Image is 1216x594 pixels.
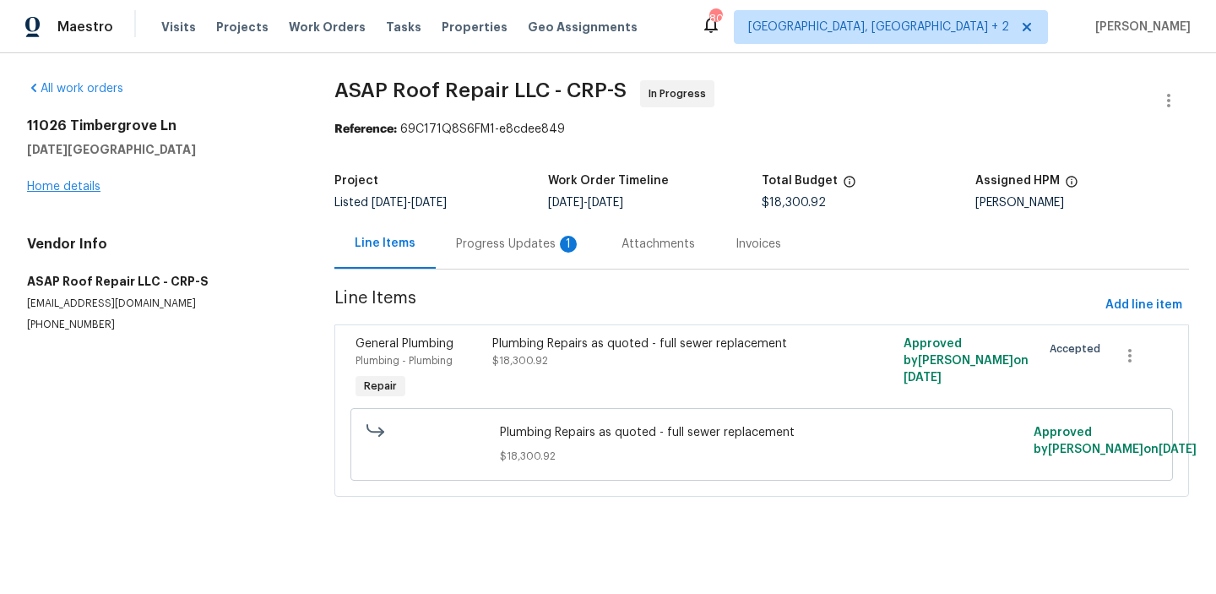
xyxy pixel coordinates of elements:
[411,197,447,209] span: [DATE]
[548,197,623,209] span: -
[500,448,1023,465] span: $18,300.92
[904,372,942,384] span: [DATE]
[1034,427,1197,455] span: Approved by [PERSON_NAME] on
[357,378,404,395] span: Repair
[709,10,721,27] div: 80
[500,424,1023,441] span: Plumbing Repairs as quoted - full sewer replacement
[334,290,1099,321] span: Line Items
[27,297,294,311] p: [EMAIL_ADDRESS][DOMAIN_NAME]
[372,197,447,209] span: -
[27,318,294,332] p: [PHONE_NUMBER]
[334,123,397,135] b: Reference:
[372,197,407,209] span: [DATE]
[588,197,623,209] span: [DATE]
[548,197,584,209] span: [DATE]
[27,117,294,134] h2: 11026 Timbergrove Ln
[492,335,825,352] div: Plumbing Repairs as quoted - full sewer replacement
[904,338,1029,384] span: Approved by [PERSON_NAME] on
[736,236,781,253] div: Invoices
[528,19,638,35] span: Geo Assignments
[492,356,548,366] span: $18,300.92
[1065,175,1078,197] span: The hpm assigned to this work order.
[442,19,508,35] span: Properties
[975,175,1060,187] h5: Assigned HPM
[334,80,627,101] span: ASAP Roof Repair LLC - CRP-S
[27,83,123,95] a: All work orders
[334,121,1189,138] div: 69C171Q8S6FM1-e8cdee849
[216,19,269,35] span: Projects
[57,19,113,35] span: Maestro
[356,356,453,366] span: Plumbing - Plumbing
[334,175,378,187] h5: Project
[1159,444,1197,455] span: [DATE]
[355,235,415,252] div: Line Items
[762,197,826,209] span: $18,300.92
[548,175,669,187] h5: Work Order Timeline
[1105,295,1182,316] span: Add line item
[762,175,838,187] h5: Total Budget
[1088,19,1191,35] span: [PERSON_NAME]
[161,19,196,35] span: Visits
[1050,341,1107,357] span: Accepted
[27,236,294,253] h4: Vendor Info
[27,181,100,193] a: Home details
[843,175,856,197] span: The total cost of line items that have been proposed by Opendoor. This sum includes line items th...
[748,19,1009,35] span: [GEOGRAPHIC_DATA], [GEOGRAPHIC_DATA] + 2
[560,236,577,253] div: 1
[356,338,453,350] span: General Plumbing
[622,236,695,253] div: Attachments
[386,21,421,33] span: Tasks
[27,141,294,158] h5: [DATE][GEOGRAPHIC_DATA]
[27,273,294,290] h5: ASAP Roof Repair LLC - CRP-S
[975,197,1189,209] div: [PERSON_NAME]
[334,197,447,209] span: Listed
[649,85,713,102] span: In Progress
[1099,290,1189,321] button: Add line item
[289,19,366,35] span: Work Orders
[456,236,581,253] div: Progress Updates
